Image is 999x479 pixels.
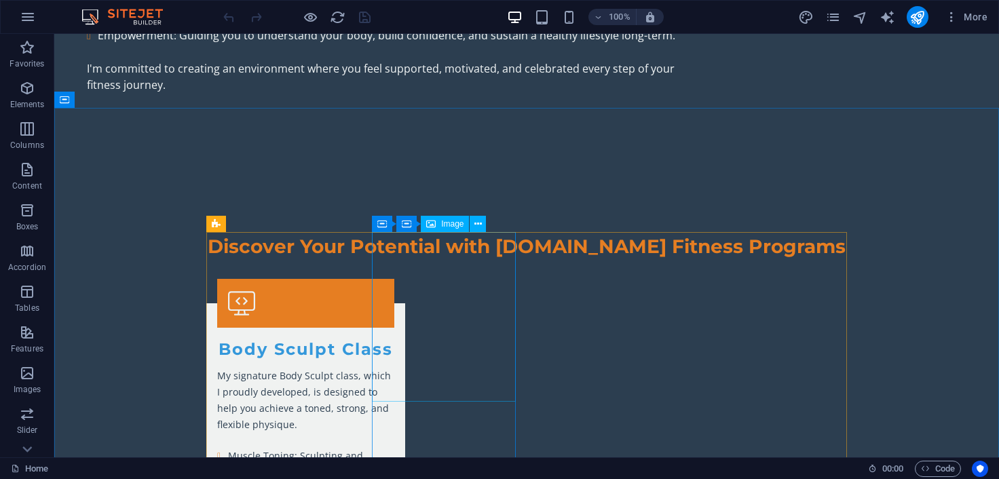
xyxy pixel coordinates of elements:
button: Code [915,461,961,477]
p: Features [11,343,43,354]
img: Editor Logo [78,9,180,25]
i: Design (Ctrl+Alt+Y) [798,9,814,25]
button: Usercentrics [972,461,988,477]
p: Boxes [16,221,39,232]
a: Click to cancel selection. Double-click to open Pages [11,461,48,477]
span: Image [441,220,464,228]
button: design [798,9,814,25]
span: Code [921,461,955,477]
span: : [892,463,894,474]
button: publish [907,6,928,28]
i: Navigator [852,9,868,25]
p: Slider [17,425,38,436]
span: More [945,10,987,24]
button: pages [825,9,842,25]
button: Click here to leave preview mode and continue editing [302,9,318,25]
h6: 100% [609,9,630,25]
i: On resize automatically adjust zoom level to fit chosen device. [644,11,656,23]
button: navigator [852,9,869,25]
i: AI Writer [880,9,895,25]
p: Content [12,180,42,191]
button: reload [329,9,345,25]
p: Accordion [8,262,46,273]
i: Pages (Ctrl+Alt+S) [825,9,841,25]
p: Favorites [10,58,44,69]
button: 100% [588,9,637,25]
i: Publish [909,9,925,25]
h6: Session time [868,461,904,477]
button: text_generator [880,9,896,25]
p: Images [14,384,41,395]
i: Reload page [330,9,345,25]
p: Tables [15,303,39,313]
span: 00 00 [882,461,903,477]
p: Columns [10,140,44,151]
button: More [939,6,993,28]
p: Elements [10,99,45,110]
